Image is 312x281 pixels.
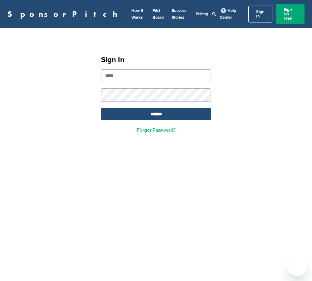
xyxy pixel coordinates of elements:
a: Pricing [196,12,208,17]
a: How It Works [131,8,143,20]
a: Success Stories [172,8,186,20]
a: Sign Up Free [276,4,305,24]
a: Forgot Password? [137,127,175,133]
a: Sign In [248,6,272,22]
iframe: Button to launch messaging window [287,256,307,276]
a: Pitch Board [153,8,164,20]
a: SponsorPitch [7,10,121,18]
a: Help Center [220,7,236,21]
h1: Sign In [101,54,211,66]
